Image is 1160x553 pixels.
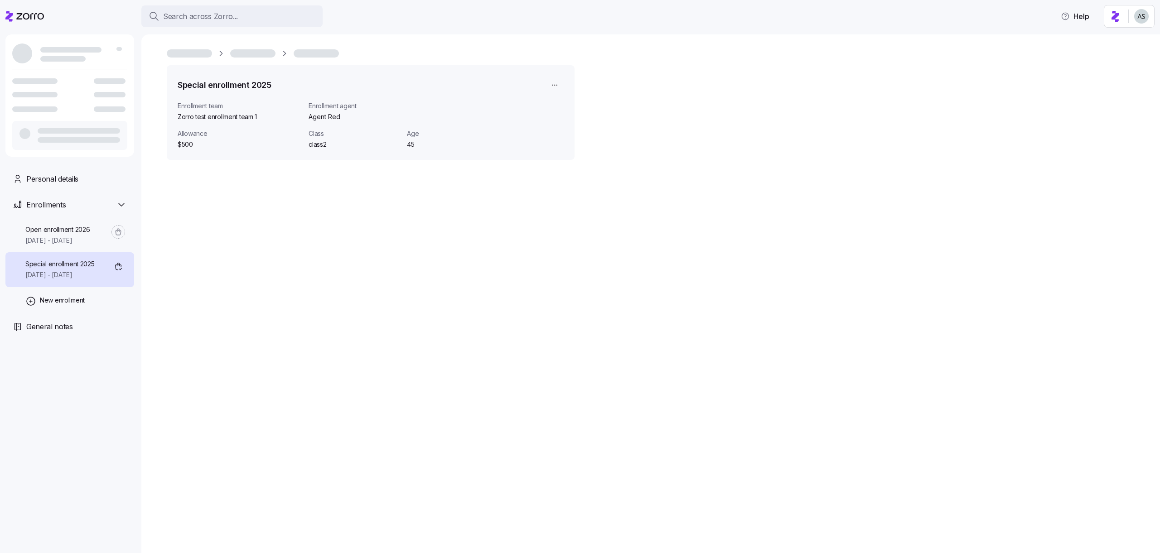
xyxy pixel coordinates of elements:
[141,5,323,27] button: Search across Zorro...
[25,236,90,245] span: [DATE] - [DATE]
[178,112,301,121] span: Zorro test enrollment team 1
[407,140,498,149] span: 45
[309,112,340,121] span: Agent Red
[309,129,400,138] span: Class
[26,321,73,332] span: General notes
[25,270,95,279] span: [DATE] - [DATE]
[178,140,301,149] span: $500
[309,140,400,149] span: class2
[40,296,85,305] span: New enrollment
[407,129,498,138] span: Age
[178,129,301,138] span: Allowance
[26,173,78,185] span: Personal details
[309,101,400,111] span: Enrollment agent
[26,199,66,211] span: Enrollments
[163,11,238,22] span: Search across Zorro...
[178,79,271,91] h1: Special enrollment 2025
[1134,9,1149,24] img: c4d3a52e2a848ea5f7eb308790fba1e4
[25,260,95,269] span: Special enrollment 2025
[1054,7,1097,25] button: Help
[1061,11,1089,22] span: Help
[178,101,301,111] span: Enrollment team
[25,225,90,234] span: Open enrollment 2026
